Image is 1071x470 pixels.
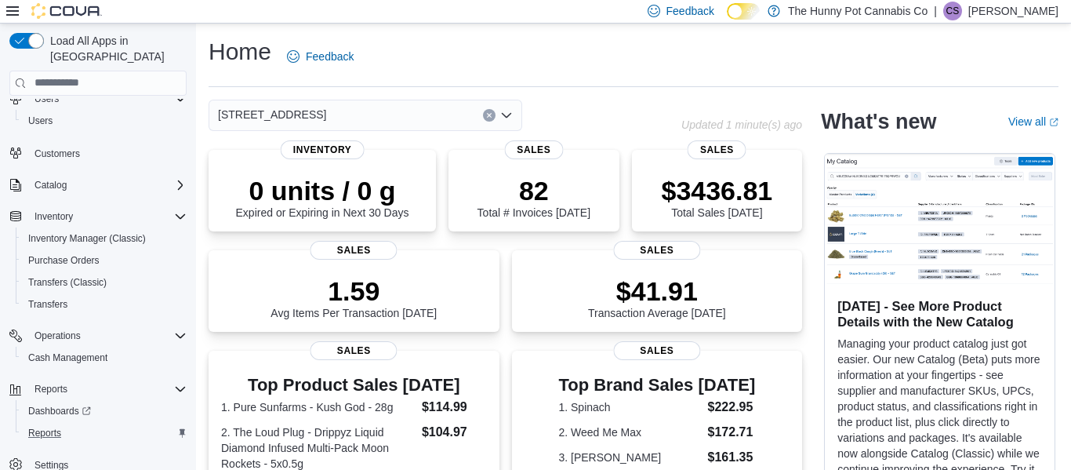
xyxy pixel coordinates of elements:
[727,3,760,20] input: Dark Mode
[477,175,590,206] p: 82
[422,423,487,442] dd: $104.97
[837,298,1042,330] h3: [DATE] - See More Product Details with the New Catalog
[28,298,67,311] span: Transfers
[22,424,187,443] span: Reports
[270,275,437,319] div: Avg Items Per Transaction [DATE]
[681,118,802,131] p: Updated 1 minute(s) ago
[28,380,187,399] span: Reports
[236,175,409,206] p: 0 units / 0 g
[708,398,756,417] dd: $222.95
[310,341,398,360] span: Sales
[22,424,67,443] a: Reports
[28,326,87,345] button: Operations
[22,273,113,292] a: Transfers (Classic)
[28,326,187,345] span: Operations
[708,448,756,467] dd: $161.35
[28,143,187,162] span: Customers
[16,228,193,250] button: Inventory Manager (Classic)
[708,423,756,442] dd: $172.71
[34,148,80,160] span: Customers
[34,383,67,395] span: Reports
[16,293,193,315] button: Transfers
[28,144,86,163] a: Customers
[788,2,928,20] p: The Hunny Pot Cannabis Co
[281,41,360,72] a: Feedback
[558,450,701,465] dt: 3. [PERSON_NAME]
[3,206,193,228] button: Inventory
[22,348,187,367] span: Cash Management
[28,276,107,289] span: Transfers (Classic)
[28,89,65,108] button: Users
[22,348,114,367] a: Cash Management
[221,399,416,415] dt: 1. Pure Sunfarms - Kush God - 28g
[16,110,193,132] button: Users
[16,347,193,369] button: Cash Management
[44,33,187,64] span: Load All Apps in [GEOGRAPHIC_DATA]
[306,49,354,64] span: Feedback
[558,376,755,395] h3: Top Brand Sales [DATE]
[28,207,187,226] span: Inventory
[16,400,193,422] a: Dashboards
[661,175,772,219] div: Total Sales [DATE]
[28,207,79,226] button: Inventory
[34,330,81,342] span: Operations
[613,241,700,260] span: Sales
[236,175,409,219] div: Expired or Expiring in Next 30 Days
[968,2,1058,20] p: [PERSON_NAME]
[310,241,398,260] span: Sales
[31,3,102,19] img: Cova
[16,271,193,293] button: Transfers (Classic)
[483,109,496,122] button: Clear input
[3,88,193,110] button: Users
[221,376,487,395] h3: Top Product Sales [DATE]
[588,275,726,319] div: Transaction Average [DATE]
[16,422,193,444] button: Reports
[22,111,59,130] a: Users
[34,210,73,223] span: Inventory
[946,2,960,20] span: CS
[558,399,701,415] dt: 1. Spinach
[209,36,271,67] h1: Home
[28,176,73,195] button: Catalog
[22,229,152,248] a: Inventory Manager (Classic)
[28,427,61,439] span: Reports
[943,2,962,20] div: Cameron Sweet
[28,380,74,399] button: Reports
[504,140,563,159] span: Sales
[821,109,936,134] h2: What's new
[1008,115,1058,128] a: View allExternal link
[613,341,700,360] span: Sales
[270,275,437,307] p: 1.59
[28,176,187,195] span: Catalog
[477,175,590,219] div: Total # Invoices [DATE]
[28,232,146,245] span: Inventory Manager (Classic)
[22,273,187,292] span: Transfers (Classic)
[22,295,74,314] a: Transfers
[558,424,701,440] dt: 2. Weed Me Max
[3,141,193,164] button: Customers
[934,2,937,20] p: |
[22,295,187,314] span: Transfers
[22,402,187,421] span: Dashboards
[34,179,67,191] span: Catalog
[22,229,187,248] span: Inventory Manager (Classic)
[28,254,100,267] span: Purchase Orders
[3,174,193,196] button: Catalog
[281,140,365,159] span: Inventory
[688,140,746,159] span: Sales
[500,109,513,122] button: Open list of options
[588,275,726,307] p: $41.91
[22,111,187,130] span: Users
[22,251,106,270] a: Purchase Orders
[218,105,326,124] span: [STREET_ADDRESS]
[666,3,714,19] span: Feedback
[1049,118,1058,127] svg: External link
[22,251,187,270] span: Purchase Orders
[34,93,59,105] span: Users
[16,250,193,271] button: Purchase Orders
[3,378,193,400] button: Reports
[28,405,91,417] span: Dashboards
[28,115,53,127] span: Users
[3,325,193,347] button: Operations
